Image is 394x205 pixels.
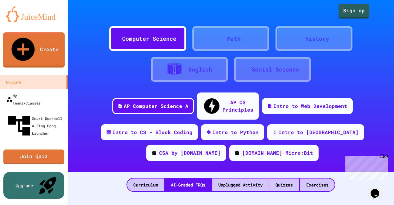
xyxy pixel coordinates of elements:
[252,65,299,74] div: Social Science
[300,178,335,191] div: Exercises
[188,65,212,74] div: English
[122,35,176,43] div: Computer Science
[242,149,313,157] div: [DOMAIN_NAME] Micro:Bit
[212,178,269,191] div: Unplugged Activity
[3,150,64,164] a: Join Quiz
[279,129,359,136] div: Intro to [GEOGRAPHIC_DATA]
[127,178,164,191] div: Curriculum
[6,92,41,107] div: My Teams/Classes
[343,154,388,180] iframe: chat widget
[339,4,369,18] a: Sign up
[165,178,211,191] div: AI-Graded FRQs
[16,182,33,189] div: Upgrade
[227,35,241,43] div: Math
[6,113,65,139] div: Smart Doorbell & Ping Pong Launcher
[112,129,192,136] div: Intro to CS - Block Coding
[6,6,62,22] img: logo-orange.svg
[212,129,259,136] div: Intro to Python
[235,151,239,155] img: CODE_logo_RGB.png
[2,2,42,39] div: Chat with us now!Close
[6,78,21,86] div: Explore
[269,178,299,191] div: Quizzes
[368,180,388,199] iframe: chat widget
[152,151,156,155] img: CODE_logo_RGB.png
[305,35,329,43] div: History
[3,32,65,68] a: Create
[273,102,347,110] div: Intro to Web Development
[159,149,221,157] div: CSA by [DOMAIN_NAME]
[124,102,188,110] div: AP Computer Science A
[223,99,253,113] div: AP CS Principles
